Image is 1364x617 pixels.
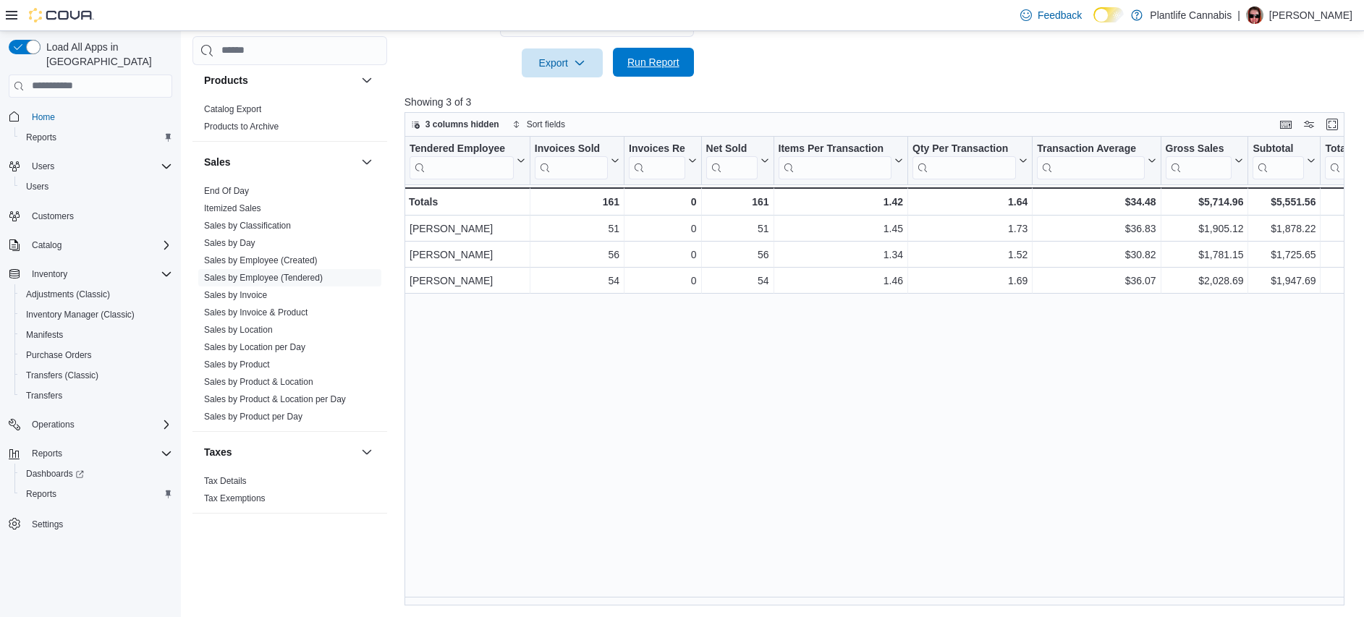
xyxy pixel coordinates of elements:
p: | [1237,7,1240,24]
div: 1.69 [912,272,1028,289]
div: Subtotal [1253,142,1304,179]
span: Load All Apps in [GEOGRAPHIC_DATA] [41,40,172,69]
div: 51 [706,220,768,237]
div: 161 [706,193,768,210]
div: Totals [409,193,525,210]
span: Tax Details [204,475,247,487]
div: $34.48 [1037,193,1156,210]
button: Taxes [204,445,355,459]
div: $1,725.65 [1253,246,1316,263]
span: Itemized Sales [204,203,261,214]
p: Showing 3 of 3 [404,95,1354,109]
button: Transfers [14,386,178,406]
span: Users [20,178,172,195]
a: Home [26,108,61,126]
a: Purchase Orders [20,346,98,364]
div: $36.07 [1037,272,1156,289]
div: 1.52 [912,246,1028,263]
a: Sales by Employee (Tendered) [204,273,323,283]
button: Operations [3,414,178,435]
button: Transfers (Classic) [14,365,178,386]
div: Qty Per Transaction [912,142,1016,156]
button: Products [358,72,376,89]
span: Transfers (Classic) [26,370,98,381]
span: Inventory [32,268,67,280]
button: Transaction Average [1037,142,1156,179]
button: Taxes [358,443,376,461]
div: Invoices Sold [535,142,608,156]
button: Users [3,156,178,176]
div: Net Sold [706,142,757,179]
div: Invoices Ref [629,142,685,156]
a: Sales by Invoice & Product [204,307,308,318]
a: Customers [26,208,80,225]
span: Run Report [627,55,679,69]
div: 56 [706,246,768,263]
div: $36.83 [1037,220,1156,237]
span: Manifests [20,326,172,344]
div: 54 [706,272,768,289]
button: Operations [26,416,80,433]
button: Sales [358,153,376,171]
button: Items Per Transaction [778,142,903,179]
span: Transfers [26,390,62,401]
span: Sales by Day [204,237,255,249]
span: Sales by Invoice [204,289,267,301]
span: Sales by Classification [204,220,291,231]
a: Reports [20,129,62,146]
span: Dashboards [20,465,172,482]
h3: Sales [204,155,231,169]
div: 0 [629,220,696,237]
span: Sales by Location per Day [204,341,305,353]
span: Reports [32,448,62,459]
span: Products to Archive [204,121,279,132]
button: Net Sold [706,142,768,179]
div: 1.73 [912,220,1028,237]
div: $5,551.56 [1253,193,1316,210]
span: Users [26,181,48,192]
div: Gross Sales [1165,142,1232,179]
a: Manifests [20,326,69,344]
span: Operations [26,416,172,433]
div: Transaction Average [1037,142,1144,179]
button: Manifests [14,325,178,345]
a: Itemized Sales [204,203,261,213]
h3: Products [204,73,248,88]
div: 1.64 [912,193,1028,210]
div: Invoices Sold [535,142,608,179]
a: Transfers (Classic) [20,367,104,384]
div: Sales [192,182,387,431]
span: Users [32,161,54,172]
button: Display options [1300,116,1318,133]
button: Reports [3,443,178,464]
div: Transaction Average [1037,142,1144,156]
a: Inventory Manager (Classic) [20,306,140,323]
span: Catalog [26,237,172,254]
span: Catalog Export [204,103,261,115]
div: 0 [629,193,696,210]
div: 54 [535,272,619,289]
div: 1.34 [778,246,903,263]
span: Adjustments (Classic) [20,286,172,303]
div: 161 [535,193,619,210]
button: Qty Per Transaction [912,142,1028,179]
button: Inventory [26,265,73,283]
button: Users [14,176,178,197]
button: Sort fields [507,116,571,133]
a: Users [20,178,54,195]
button: Reports [14,484,178,504]
button: Tendered Employee [410,142,525,179]
button: Invoices Sold [535,142,619,179]
a: Dashboards [14,464,178,484]
button: Purchase Orders [14,345,178,365]
span: Inventory [26,265,172,283]
span: Transfers (Classic) [20,367,172,384]
span: End Of Day [204,185,249,197]
button: Export [522,48,603,77]
a: Sales by Location [204,325,273,335]
span: Adjustments (Classic) [26,289,110,300]
button: Gross Sales [1165,142,1243,179]
div: 51 [535,220,619,237]
span: Reports [26,488,56,500]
